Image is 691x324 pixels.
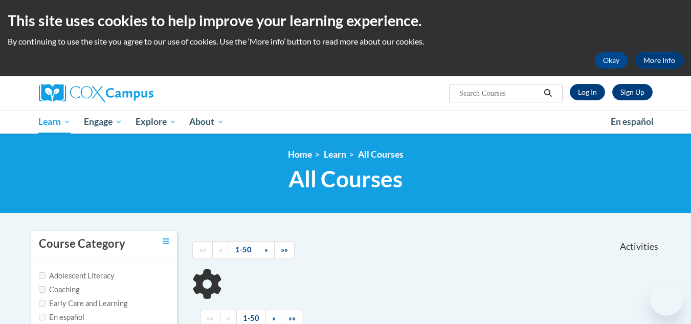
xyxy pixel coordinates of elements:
[212,241,229,259] a: Previous
[264,245,268,254] span: »
[39,298,127,309] label: Early Care and Learning
[199,245,206,254] span: ««
[258,241,275,259] a: Next
[8,10,683,31] h2: This site uses cookies to help improve your learning experience.
[227,314,230,322] span: «
[540,87,555,99] button: Search
[288,165,403,192] span: All Courses
[324,149,346,160] a: Learn
[604,111,660,133] a: En español
[39,270,115,282] label: Adolescent Literacy
[8,36,683,47] p: By continuing to use the site you agree to our use of cookies. Use the ‘More info’ button to read...
[620,241,658,252] span: Activities
[288,314,296,322] span: »»
[274,241,295,259] a: End
[635,52,683,69] a: More Info
[77,110,129,134] a: Engage
[192,241,213,259] a: Begining
[163,236,169,247] a: Toggle collapse
[39,284,79,295] label: Coaching
[281,245,288,254] span: »»
[129,110,183,134] a: Explore
[39,84,233,102] a: Cox Campus
[189,116,224,128] span: About
[570,84,605,100] a: Log In
[229,241,258,259] a: 1-50
[24,110,668,134] div: Main menu
[272,314,276,322] span: »
[595,52,628,69] button: Okay
[612,84,653,100] a: Register
[39,272,46,279] input: Checkbox for Options
[358,149,404,160] a: All Courses
[39,300,46,307] input: Checkbox for Options
[39,314,46,320] input: Checkbox for Options
[136,116,176,128] span: Explore
[39,84,153,102] img: Cox Campus
[611,116,654,127] span: En español
[39,312,84,323] label: En español
[39,286,46,293] input: Checkbox for Options
[39,236,125,252] h3: Course Category
[38,116,71,128] span: Learn
[183,110,231,134] a: About
[84,116,122,128] span: Engage
[458,87,540,99] input: Search Courses
[32,110,78,134] a: Learn
[288,149,312,160] a: Home
[207,314,214,322] span: ««
[650,283,683,316] iframe: Button to launch messaging window
[219,245,222,254] span: «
